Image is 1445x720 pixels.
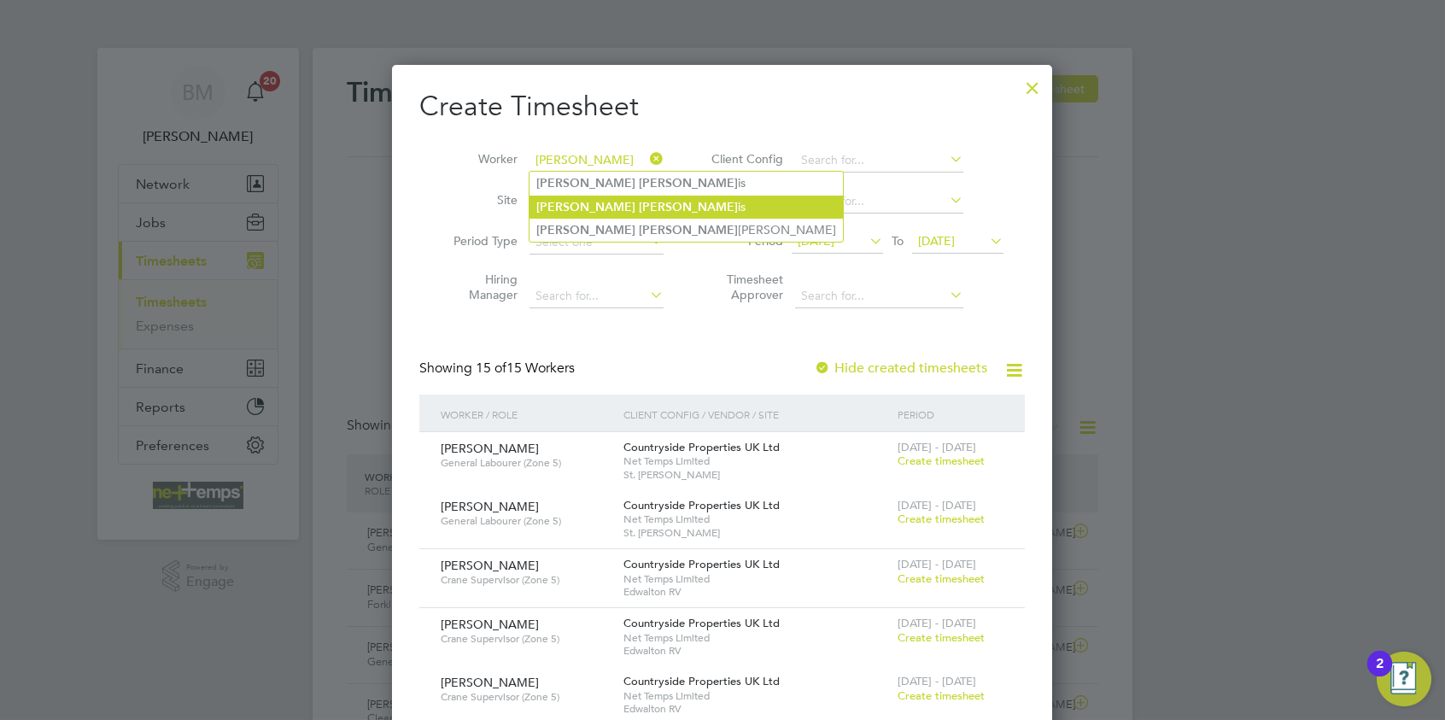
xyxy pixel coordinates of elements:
[476,360,506,377] span: 15 of
[886,230,909,252] span: To
[623,702,889,716] span: Edwalton RV
[419,360,578,378] div: Showing
[623,674,780,688] span: Countryside Properties UK Ltd
[623,498,780,512] span: Countryside Properties UK Ltd
[441,499,539,514] span: [PERSON_NAME]
[898,498,976,512] span: [DATE] - [DATE]
[536,200,635,214] b: [PERSON_NAME]
[441,441,539,456] span: [PERSON_NAME]
[639,176,738,190] b: [PERSON_NAME]
[529,219,843,242] li: [PERSON_NAME]
[898,674,976,688] span: [DATE] - [DATE]
[419,89,1025,125] h2: Create Timesheet
[441,192,518,208] label: Site
[898,440,976,454] span: [DATE] - [DATE]
[706,151,783,167] label: Client Config
[441,558,539,573] span: [PERSON_NAME]
[893,395,1008,434] div: Period
[529,149,664,173] input: Search for...
[795,284,963,308] input: Search for...
[536,176,635,190] b: [PERSON_NAME]
[623,526,889,540] span: St. [PERSON_NAME]
[619,395,893,434] div: Client Config / Vendor / Site
[623,572,889,586] span: Net Temps Limited
[623,512,889,526] span: Net Temps Limited
[436,395,619,434] div: Worker / Role
[441,151,518,167] label: Worker
[918,233,955,249] span: [DATE]
[441,690,611,704] span: Crane Supervisor (Zone 5)
[623,616,780,630] span: Countryside Properties UK Ltd
[476,360,575,377] span: 15 Workers
[898,512,985,526] span: Create timesheet
[795,190,963,214] input: Search for...
[441,272,518,302] label: Hiring Manager
[623,440,780,454] span: Countryside Properties UK Ltd
[898,557,976,571] span: [DATE] - [DATE]
[1377,652,1431,706] button: Open Resource Center, 2 new notifications
[623,454,889,468] span: Net Temps Limited
[639,200,738,214] b: [PERSON_NAME]
[623,468,889,482] span: St. [PERSON_NAME]
[441,632,611,646] span: Crane Supervisor (Zone 5)
[441,514,611,528] span: General Labourer (Zone 5)
[441,573,611,587] span: Crane Supervisor (Zone 5)
[898,454,985,468] span: Create timesheet
[898,616,976,630] span: [DATE] - [DATE]
[441,675,539,690] span: [PERSON_NAME]
[898,630,985,645] span: Create timesheet
[529,196,843,219] li: is
[795,149,963,173] input: Search for...
[441,233,518,249] label: Period Type
[623,631,889,645] span: Net Temps Limited
[536,223,635,237] b: [PERSON_NAME]
[639,223,738,237] b: [PERSON_NAME]
[898,571,985,586] span: Create timesheet
[623,585,889,599] span: Edwalton RV
[441,617,539,632] span: [PERSON_NAME]
[529,172,843,195] li: is
[814,360,987,377] label: Hide created timesheets
[529,284,664,308] input: Search for...
[441,456,611,470] span: General Labourer (Zone 5)
[623,644,889,658] span: Edwalton RV
[706,272,783,302] label: Timesheet Approver
[898,688,985,703] span: Create timesheet
[623,557,780,571] span: Countryside Properties UK Ltd
[1376,664,1384,686] div: 2
[623,689,889,703] span: Net Temps Limited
